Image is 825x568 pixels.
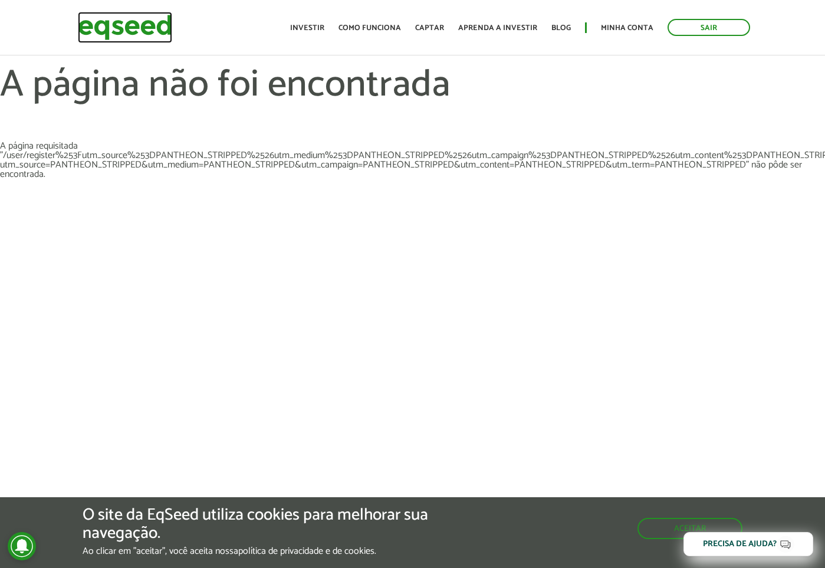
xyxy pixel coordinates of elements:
[338,24,401,32] a: Como funciona
[83,546,479,557] p: Ao clicar em "aceitar", você aceita nossa .
[78,12,172,43] img: EqSeed
[668,19,750,36] a: Sair
[458,24,537,32] a: Aprenda a investir
[415,24,444,32] a: Captar
[551,24,571,32] a: Blog
[238,547,374,556] a: política de privacidade e de cookies
[290,24,324,32] a: Investir
[601,24,653,32] a: Minha conta
[637,518,742,539] button: Aceitar
[83,506,479,543] h5: O site da EqSeed utiliza cookies para melhorar sua navegação.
